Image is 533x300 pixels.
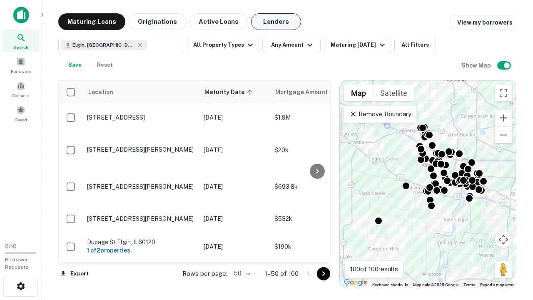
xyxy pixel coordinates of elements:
[340,80,516,288] div: 0 0
[331,40,387,50] div: Maturing [DATE]
[342,277,369,288] img: Google
[413,282,458,287] span: Map data ©2025 Google
[274,214,358,223] p: $532k
[87,183,195,190] p: [STREET_ADDRESS][PERSON_NAME]
[324,37,391,53] button: Maturing [DATE]
[204,182,266,191] p: [DATE]
[274,242,358,251] p: $190k
[204,242,266,251] p: [DATE]
[11,68,31,75] span: Borrowers
[5,243,17,250] span: 0 / 10
[274,113,358,122] p: $1.9M
[72,41,135,49] span: Elgin, [GEOGRAPHIC_DATA], [GEOGRAPHIC_DATA]
[2,30,39,52] a: Search
[495,110,512,126] button: Zoom in
[265,269,299,279] p: 1–50 of 100
[2,54,39,76] a: Borrowers
[270,80,362,104] th: Mortgage Amount
[92,57,118,73] button: Reset
[58,267,91,280] button: Export
[274,182,358,191] p: $693.8k
[199,80,270,104] th: Maturity Date
[373,85,414,101] button: Show satellite imagery
[13,7,29,23] img: capitalize-icon.png
[495,127,512,143] button: Zoom out
[204,214,266,223] p: [DATE]
[317,267,330,280] button: Go to next page
[204,87,255,97] span: Maturity Date
[461,61,492,70] h6: Show Map
[491,233,533,273] iframe: Chat Widget
[350,264,398,274] p: 100 of 100 results
[62,57,88,73] button: Save your search to get updates of matches that match your search criteria.
[342,277,369,288] a: Open this area in Google Maps (opens a new window)
[189,13,248,30] button: Active Loans
[182,269,227,279] p: Rows per page:
[87,146,195,153] p: [STREET_ADDRESS][PERSON_NAME]
[274,145,358,155] p: $20k
[15,116,27,123] span: Saved
[87,246,195,255] h6: 1 of 2 properties
[251,13,301,30] button: Lenders
[372,282,408,288] button: Keyboard shortcuts
[129,13,186,30] button: Originations
[394,37,436,53] button: All Filters
[262,37,321,53] button: Any Amount
[88,87,113,97] span: Location
[495,231,512,248] button: Map camera controls
[12,92,29,99] span: Contacts
[349,109,411,119] p: Remove Boundary
[495,85,512,101] button: Toggle fullscreen view
[5,257,28,270] span: Borrower Requests
[204,145,266,155] p: [DATE]
[344,85,373,101] button: Show street map
[13,44,28,50] span: Search
[275,87,339,97] span: Mortgage Amount
[87,114,195,121] p: [STREET_ADDRESS]
[480,282,513,287] a: Report a map error
[58,13,125,30] button: Maturing Loans
[187,37,259,53] button: All Property Types
[204,113,266,122] p: [DATE]
[231,267,252,280] div: 50
[83,80,199,104] th: Location
[463,282,475,287] a: Terms (opens in new tab)
[87,215,195,222] p: [STREET_ADDRESS][PERSON_NAME]
[2,78,39,100] a: Contacts
[87,238,195,246] p: Dupage St Elgin, IL60120
[2,102,39,125] a: Saved
[451,15,516,30] a: View my borrowers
